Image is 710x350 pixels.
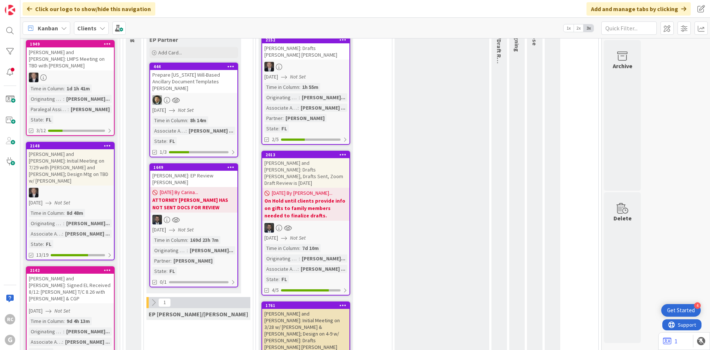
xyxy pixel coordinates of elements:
[613,61,632,70] div: Archive
[152,267,166,275] div: State
[299,104,347,112] div: [PERSON_NAME] ...
[29,116,43,124] div: State
[64,95,112,103] div: [PERSON_NAME]...
[5,335,15,345] div: G
[150,164,237,187] div: 1649[PERSON_NAME]: EP Review [PERSON_NAME]
[29,317,64,325] div: Time in Column
[44,240,53,248] div: FL
[188,116,208,124] div: 8h 14m
[152,257,170,265] div: Partner
[601,21,657,35] input: Quick Filter...
[160,148,167,156] span: 1/3
[63,327,64,336] span: :
[300,83,320,91] div: 1h 55m
[261,36,350,145] a: 2152[PERSON_NAME]: Drafts [PERSON_NAME] [PERSON_NAME]BG[DATE]Not SetTime in Column:1h 55mOriginat...
[29,188,38,197] img: BG
[63,219,64,227] span: :
[172,257,214,265] div: [PERSON_NAME]
[30,268,114,273] div: 2142
[29,230,62,238] div: Associate Assigned
[29,209,64,217] div: Time in Column
[264,62,274,71] img: BG
[5,314,15,324] div: RC
[262,62,349,71] div: BG
[27,41,114,47] div: 1949
[77,24,97,32] b: Clients
[29,219,63,227] div: Originating Attorney
[187,116,188,124] span: :
[27,149,114,186] div: [PERSON_NAME] and [PERSON_NAME]: Initial Meeting on 7/29 with [PERSON_NAME] and [PERSON_NAME]; De...
[64,317,65,325] span: :
[29,84,64,93] div: Time in Column
[36,127,46,134] span: 3/12
[158,49,182,56] span: Add Card...
[262,43,349,60] div: [PERSON_NAME]: Drafts [PERSON_NAME] [PERSON_NAME]
[300,244,321,252] div: 7d 10m
[264,124,278,133] div: State
[150,95,237,105] div: CG
[299,83,300,91] span: :
[29,240,43,248] div: State
[264,254,299,263] div: Originating Attorney
[264,93,299,101] div: Originating Attorney
[44,116,53,124] div: FL
[187,246,188,254] span: :
[264,104,298,112] div: Associate Assigned
[280,275,289,283] div: FL
[158,298,171,307] span: 1
[290,73,306,80] i: Not Set
[29,199,43,207] span: [DATE]
[26,142,115,260] a: 2148[PERSON_NAME] and [PERSON_NAME]: Initial Meeting on 7/29 with [PERSON_NAME] and [PERSON_NAME]...
[152,116,187,124] div: Time in Column
[150,63,237,93] div: 444Prepare [US_STATE] Will-Based Ancillary Document Templates [PERSON_NAME]
[64,84,65,93] span: :
[152,137,166,145] div: State
[272,136,279,143] span: 2/5
[299,244,300,252] span: :
[63,230,112,238] div: [PERSON_NAME] ...
[586,2,691,16] div: Add and manage tabs by clicking
[300,254,347,263] div: [PERSON_NAME]...
[150,70,237,93] div: Prepare [US_STATE] Will-Based Ancillary Document Templates [PERSON_NAME]
[613,214,632,223] div: Delete
[27,143,114,186] div: 2148[PERSON_NAME] and [PERSON_NAME]: Initial Meeting on 7/29 with [PERSON_NAME] and [PERSON_NAME]...
[188,236,220,244] div: 169d 23h 7m
[150,63,237,70] div: 444
[152,127,186,135] div: Associate Assigned
[298,104,299,112] span: :
[152,196,235,211] b: ATTORNEY [PERSON_NAME] HAS NOT SENT DOCS FOR REVIEW
[149,36,178,43] span: EP Partner
[29,73,38,82] img: BG
[299,265,347,273] div: [PERSON_NAME] ...
[149,63,238,157] a: 444Prepare [US_STATE] Will-Based Ancillary Document Templates [PERSON_NAME]CG[DATE]Not SetTime in...
[27,267,114,303] div: 2142[PERSON_NAME] and [PERSON_NAME]: Signed EL Received 8/12: [PERSON_NAME] T/C 8.26 with [PERSON...
[264,83,299,91] div: Time in Column
[188,246,235,254] div: [PERSON_NAME]...
[27,73,114,82] div: BG
[272,189,332,197] span: [DATE] By [PERSON_NAME]...
[272,286,279,294] span: 4/5
[30,143,114,149] div: 2148
[27,47,114,70] div: [PERSON_NAME] and [PERSON_NAME]: LMPS Meeting on TBD with [PERSON_NAME]
[27,274,114,303] div: [PERSON_NAME] and [PERSON_NAME]: Signed EL Received 8/12: [PERSON_NAME] T/C 8.26 with [PERSON_NAM...
[38,24,58,33] span: Kanban
[65,209,85,217] div: 8d 48m
[300,93,347,101] div: [PERSON_NAME]...
[290,234,306,241] i: Not Set
[694,302,701,309] div: 4
[266,303,349,308] div: 1761
[149,163,238,287] a: 1649[PERSON_NAME]: EP Review [PERSON_NAME][DATE] By Carina...ATTORNEY [PERSON_NAME] HAS NOT SENT ...
[29,338,62,346] div: Associate Assigned
[27,267,114,274] div: 2142
[187,236,188,244] span: :
[262,302,349,309] div: 1761
[160,189,198,196] span: [DATE] By Carina...
[266,152,349,157] div: 2013
[64,219,112,227] div: [PERSON_NAME]...
[178,226,194,233] i: Not Set
[54,199,70,206] i: Not Set
[178,107,194,113] i: Not Set
[168,267,177,275] div: FL
[298,265,299,273] span: :
[574,24,584,32] span: 2x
